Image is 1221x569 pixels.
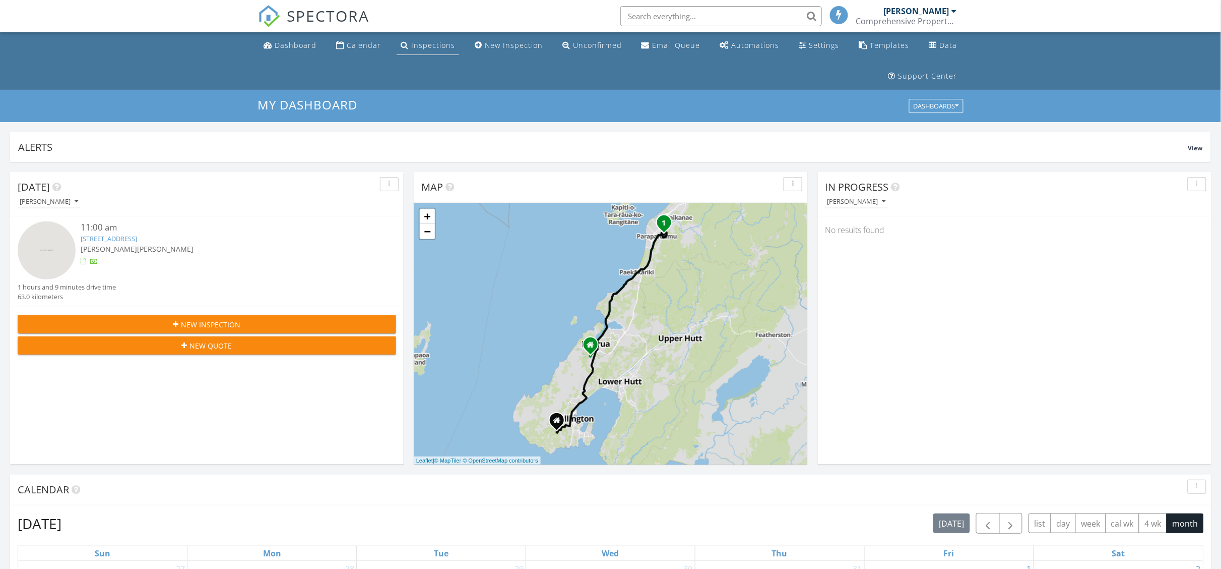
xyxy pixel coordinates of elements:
[770,546,790,560] a: Thursday
[81,234,137,243] a: [STREET_ADDRESS]
[18,140,1188,154] div: Alerts
[258,14,370,35] a: SPECTORA
[653,40,700,50] div: Email Queue
[664,222,670,229] div: 140 Anlaby Rd, Nikau Valley, Wellington Region 5032
[1029,514,1051,533] button: list
[81,221,364,234] div: 11:00 am
[414,457,541,465] div: |
[332,36,385,55] a: Calendar
[856,16,957,26] div: Comprehensive Property Reports
[258,5,280,27] img: The Best Home Inspection Software - Spectora
[1167,514,1204,533] button: month
[275,40,317,50] div: Dashboard
[716,36,784,55] a: Automations (Basic)
[827,198,886,205] div: [PERSON_NAME]
[18,292,116,302] div: 63.0 kilometers
[795,36,844,55] a: Settings
[190,340,232,351] span: New Quote
[662,220,666,227] i: 1
[420,209,435,224] a: Zoom in
[420,224,435,239] a: Zoom out
[432,546,451,560] a: Tuesday
[884,67,961,86] a: Support Center
[732,40,780,50] div: Automations
[137,244,194,254] span: [PERSON_NAME]
[870,40,910,50] div: Templates
[347,40,381,50] div: Calendar
[1106,514,1140,533] button: cal wk
[18,483,69,496] span: Calendar
[818,216,1211,244] div: No results found
[809,40,840,50] div: Settings
[18,221,76,279] img: streetview
[909,99,963,113] button: Dashboards
[620,6,822,26] input: Search everything...
[397,36,459,55] a: Inspections
[287,5,370,26] span: SPECTORA
[1188,144,1203,152] span: View
[18,180,50,194] span: [DATE]
[18,315,396,333] button: New Inspection
[434,458,462,464] a: © MapTiler
[20,198,78,205] div: [PERSON_NAME]
[18,282,116,292] div: 1 hours and 9 minutes drive time
[181,319,241,330] span: New Inspection
[81,244,137,254] span: [PERSON_NAME]
[93,546,112,560] a: Sunday
[261,546,283,560] a: Monday
[558,36,626,55] a: Unconfirmed
[18,514,61,534] h2: [DATE]
[416,458,433,464] a: Leaflet
[999,513,1023,534] button: Next month
[463,458,538,464] a: © OpenStreetMap contributors
[1075,514,1106,533] button: week
[637,36,704,55] a: Email Queue
[471,36,547,55] a: New Inspection
[825,195,888,209] button: [PERSON_NAME]
[557,420,563,426] div: 380 Hawkins Hill Road, Brooklyn Wellington 6021
[411,40,455,50] div: Inspections
[976,513,1000,534] button: Previous month
[914,103,959,110] div: Dashboards
[18,221,396,302] a: 11:00 am [STREET_ADDRESS] [PERSON_NAME][PERSON_NAME] 1 hours and 9 minutes drive time 63.0 kilome...
[258,96,358,113] span: My Dashboard
[260,36,321,55] a: Dashboard
[1051,514,1076,533] button: day
[942,546,956,560] a: Friday
[485,40,543,50] div: New Inspection
[591,345,597,351] div: 14 Deveron Place, Tawa, Wellington WGN 5028
[573,40,622,50] div: Unconfirmed
[933,514,970,533] button: [DATE]
[925,36,961,55] a: Data
[898,71,957,81] div: Support Center
[18,336,396,355] button: New Quote
[884,6,949,16] div: [PERSON_NAME]
[421,180,443,194] span: Map
[1139,514,1167,533] button: 4 wk
[18,195,80,209] button: [PERSON_NAME]
[855,36,914,55] a: Templates
[600,546,621,560] a: Wednesday
[939,40,957,50] div: Data
[825,180,889,194] span: In Progress
[1110,546,1127,560] a: Saturday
